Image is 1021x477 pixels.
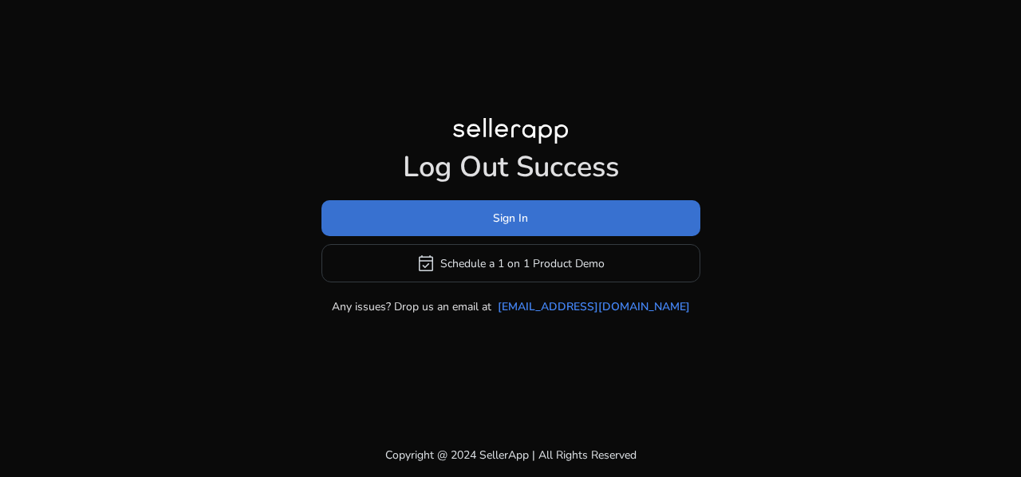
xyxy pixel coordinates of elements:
button: event_availableSchedule a 1 on 1 Product Demo [321,244,700,282]
span: event_available [416,254,436,273]
p: Any issues? Drop us an email at [332,298,491,315]
h1: Log Out Success [321,150,700,184]
button: Sign In [321,200,700,236]
span: Sign In [493,210,528,227]
a: [EMAIL_ADDRESS][DOMAIN_NAME] [498,298,690,315]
